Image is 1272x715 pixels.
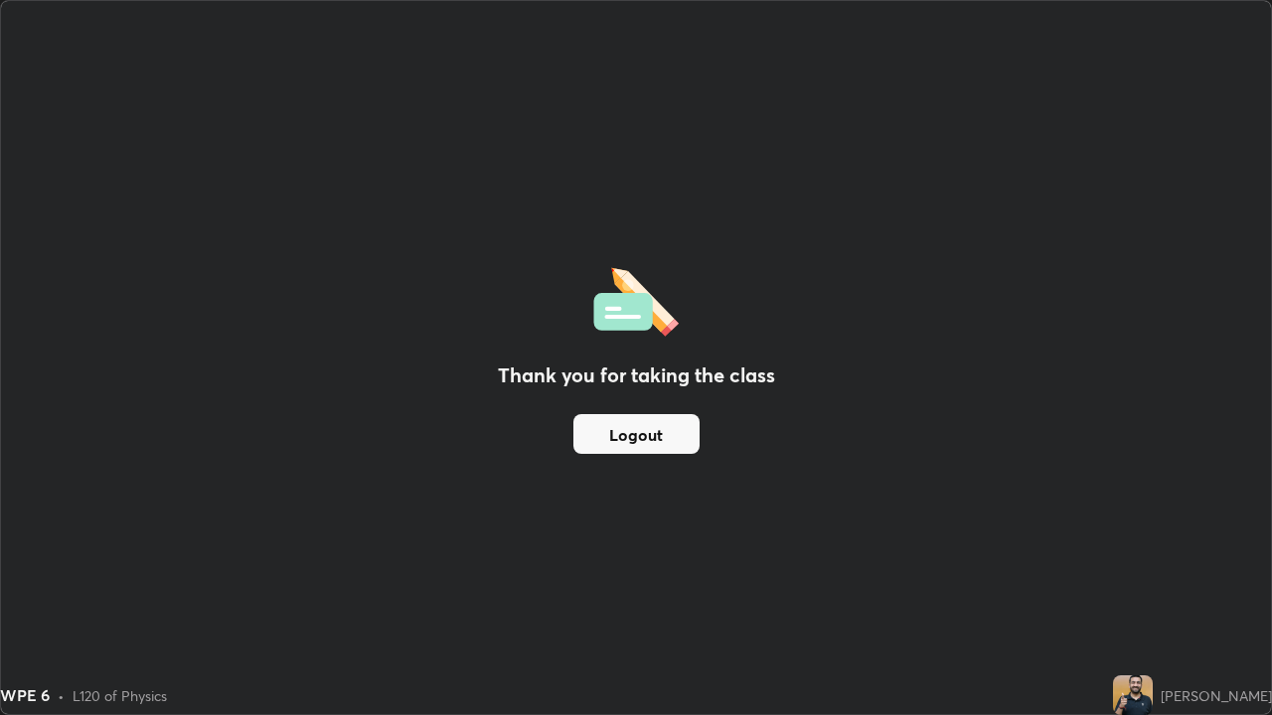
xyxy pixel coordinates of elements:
div: L120 of Physics [73,685,167,706]
div: [PERSON_NAME] [1161,685,1272,706]
img: ff9b44368b1746629104e40f292850d8.jpg [1113,675,1153,715]
button: Logout [573,414,700,454]
h2: Thank you for taking the class [498,360,775,390]
div: • [58,685,65,706]
img: offlineFeedback.1438e8b3.svg [593,261,679,337]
